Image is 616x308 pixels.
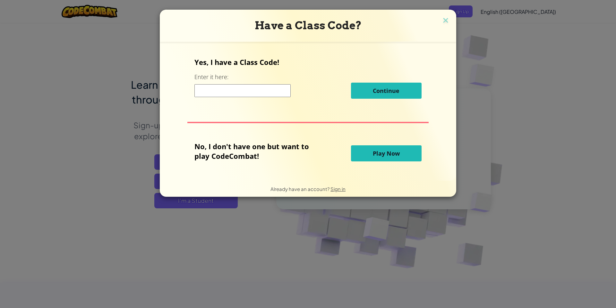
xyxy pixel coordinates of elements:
[330,186,346,192] a: Sign in
[441,16,450,26] img: close icon
[194,73,228,81] label: Enter it here:
[351,83,422,99] button: Continue
[373,87,399,95] span: Continue
[194,141,319,161] p: No, I don't have one but want to play CodeCombat!
[351,145,422,161] button: Play Now
[373,149,400,157] span: Play Now
[194,57,421,67] p: Yes, I have a Class Code!
[255,19,362,32] span: Have a Class Code?
[270,186,330,192] span: Already have an account?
